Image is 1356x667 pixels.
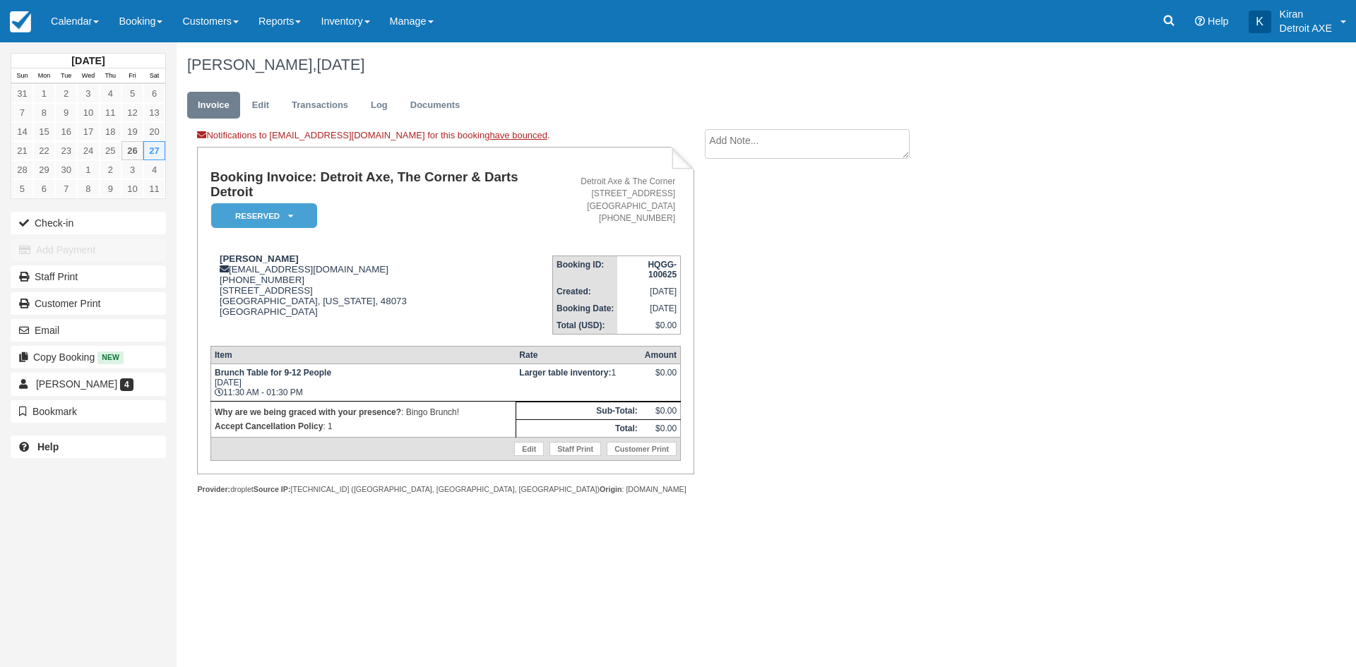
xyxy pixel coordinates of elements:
a: 28 [11,160,33,179]
a: [PERSON_NAME] 4 [11,373,166,395]
div: [EMAIL_ADDRESS][DOMAIN_NAME] [PHONE_NUMBER] [STREET_ADDRESS] [GEOGRAPHIC_DATA], [US_STATE], 48073... [210,253,552,335]
a: Invoice [187,92,240,119]
div: Notifications to [EMAIL_ADDRESS][DOMAIN_NAME] for this booking . [197,129,694,147]
th: Sub-Total: [516,402,641,420]
a: 2 [55,84,77,103]
th: Booking ID: [553,256,618,283]
a: 11 [100,103,121,122]
a: 8 [77,179,99,198]
a: 3 [121,160,143,179]
a: 10 [121,179,143,198]
a: 24 [77,141,99,160]
td: $0.00 [617,317,680,335]
a: 27 [143,141,165,160]
a: 7 [11,103,33,122]
a: 9 [55,103,77,122]
p: Detroit AXE [1280,21,1332,35]
strong: Origin [600,485,621,493]
strong: [PERSON_NAME] [220,253,299,264]
a: 3 [77,84,99,103]
button: Copy Booking New [11,346,166,368]
a: 22 [33,141,55,160]
th: Fri [121,68,143,84]
a: Edit [242,92,280,119]
span: New [97,351,124,363]
div: $0.00 [645,368,677,389]
a: 6 [143,84,165,103]
span: [PERSON_NAME] [36,378,117,390]
th: Tue [55,68,77,84]
a: 29 [33,160,55,179]
p: Kiran [1280,7,1332,21]
td: $0.00 [641,402,681,420]
a: 10 [77,103,99,122]
th: Item [210,347,516,364]
a: Staff Print [11,265,166,288]
a: Edit [514,442,544,456]
a: 1 [77,160,99,179]
button: Email [11,319,166,342]
span: [DATE] [316,56,364,73]
span: 4 [120,378,133,391]
a: Reserved [210,203,312,229]
a: 4 [143,160,165,179]
a: Help [11,435,166,458]
a: 25 [100,141,121,160]
td: [DATE] 11:30 AM - 01:30 PM [210,364,516,402]
th: Created: [553,283,618,300]
a: 19 [121,122,143,141]
a: 5 [11,179,33,198]
div: droplet [TECHNICAL_ID] ([GEOGRAPHIC_DATA], [GEOGRAPHIC_DATA], [GEOGRAPHIC_DATA]) : [DOMAIN_NAME] [197,484,694,495]
a: 14 [11,122,33,141]
a: Documents [400,92,471,119]
a: 7 [55,179,77,198]
h1: [PERSON_NAME], [187,56,1183,73]
a: Customer Print [11,292,166,315]
b: Help [37,441,59,452]
th: Total (USD): [553,317,618,335]
th: Sat [143,68,165,84]
a: 16 [55,122,77,141]
a: 11 [143,179,165,198]
strong: Larger table inventory [519,368,611,378]
a: 13 [143,103,165,122]
a: 8 [33,103,55,122]
a: 12 [121,103,143,122]
strong: Accept Cancellation Policy [215,421,323,431]
th: Booking Date: [553,300,618,317]
a: Staff Print [549,442,601,456]
a: 17 [77,122,99,141]
td: $0.00 [641,420,681,438]
a: 20 [143,122,165,141]
a: 18 [100,122,121,141]
a: 23 [55,141,77,160]
i: Help [1195,16,1205,26]
th: Amount [641,347,681,364]
a: 5 [121,84,143,103]
th: Mon [33,68,55,84]
a: 9 [100,179,121,198]
strong: Brunch Table for 9-12 People [215,368,331,378]
td: 1 [516,364,641,402]
a: Transactions [281,92,359,119]
a: have bounced [489,130,547,140]
th: Rate [516,347,641,364]
th: Thu [100,68,121,84]
a: 2 [100,160,121,179]
strong: HQGG-100625 [648,260,677,280]
h1: Booking Invoice: Detroit Axe, The Corner & Darts Detroit [210,170,552,199]
p: : Bingo Brunch! [215,405,512,419]
img: checkfront-main-nav-mini-logo.png [10,11,31,32]
a: 21 [11,141,33,160]
div: K [1249,11,1271,33]
button: Bookmark [11,400,166,423]
strong: [DATE] [71,55,105,66]
a: 4 [100,84,121,103]
span: Help [1208,16,1229,27]
strong: Why are we being graced with your presence? [215,407,401,417]
button: Check-in [11,212,166,234]
a: 15 [33,122,55,141]
a: 26 [121,141,143,160]
strong: Provider: [197,485,230,493]
em: Reserved [211,203,317,228]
